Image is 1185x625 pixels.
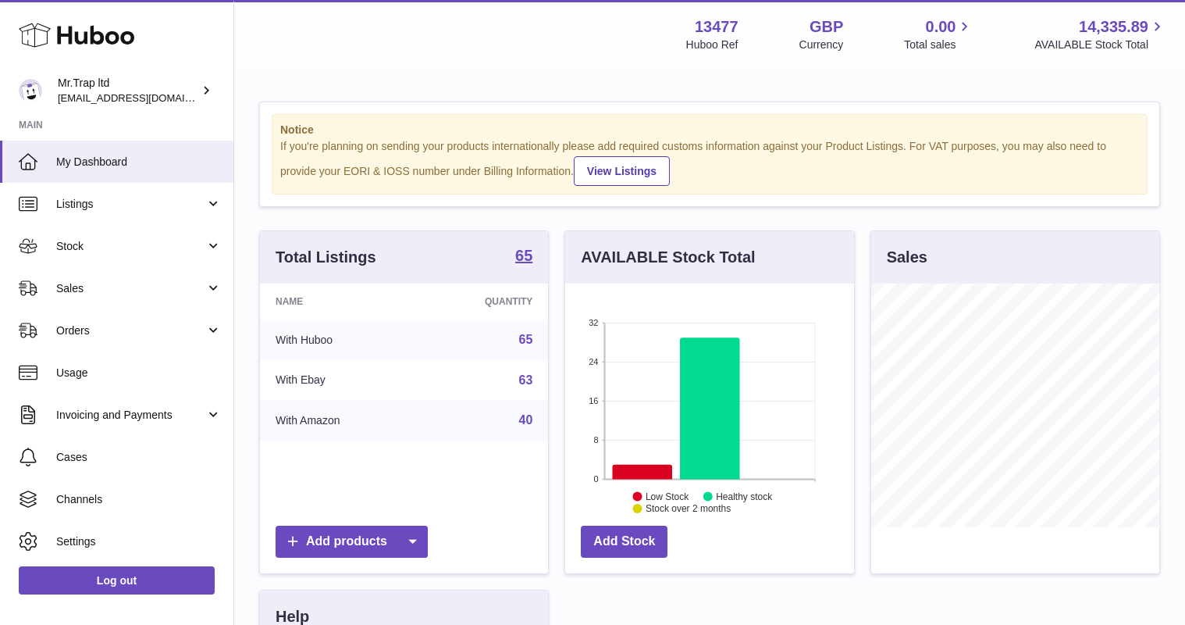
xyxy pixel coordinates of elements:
[581,247,755,268] h3: AVAILABLE Stock Total
[260,400,418,441] td: With Amazon
[799,37,844,52] div: Currency
[56,239,205,254] span: Stock
[260,360,418,401] td: With Ebay
[574,156,670,186] a: View Listings
[1079,16,1148,37] span: 14,335.89
[519,333,533,346] a: 65
[589,357,599,366] text: 24
[594,435,599,445] text: 8
[519,373,533,387] a: 63
[589,396,599,405] text: 16
[56,408,205,423] span: Invoicing and Payments
[56,323,205,338] span: Orders
[19,566,215,595] a: Log out
[1034,37,1166,52] span: AVAILABLE Stock Total
[58,76,198,105] div: Mr.Trap ltd
[581,526,667,558] a: Add Stock
[646,491,689,502] text: Low Stock
[515,248,532,263] strong: 65
[887,247,927,268] h3: Sales
[589,318,599,327] text: 32
[276,247,376,268] h3: Total Listings
[810,16,843,37] strong: GBP
[56,450,222,465] span: Cases
[716,491,773,502] text: Healthy stock
[19,79,42,102] img: office@grabacz.eu
[926,16,956,37] span: 0.00
[276,526,428,558] a: Add products
[58,91,230,104] span: [EMAIL_ADDRESS][DOMAIN_NAME]
[260,320,418,360] td: With Huboo
[56,534,222,549] span: Settings
[56,281,205,296] span: Sales
[56,366,222,380] span: Usage
[695,16,738,37] strong: 13477
[519,413,533,427] a: 40
[515,248,532,266] a: 65
[904,37,973,52] span: Total sales
[686,37,738,52] div: Huboo Ref
[1034,16,1166,52] a: 14,335.89 AVAILABLE Stock Total
[904,16,973,52] a: 0.00 Total sales
[594,474,599,484] text: 0
[56,197,205,212] span: Listings
[280,139,1139,186] div: If you're planning on sending your products internationally please add required customs informati...
[56,492,222,507] span: Channels
[260,284,418,320] th: Name
[56,155,222,170] span: My Dashboard
[646,503,731,514] text: Stock over 2 months
[280,123,1139,137] strong: Notice
[418,284,548,320] th: Quantity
